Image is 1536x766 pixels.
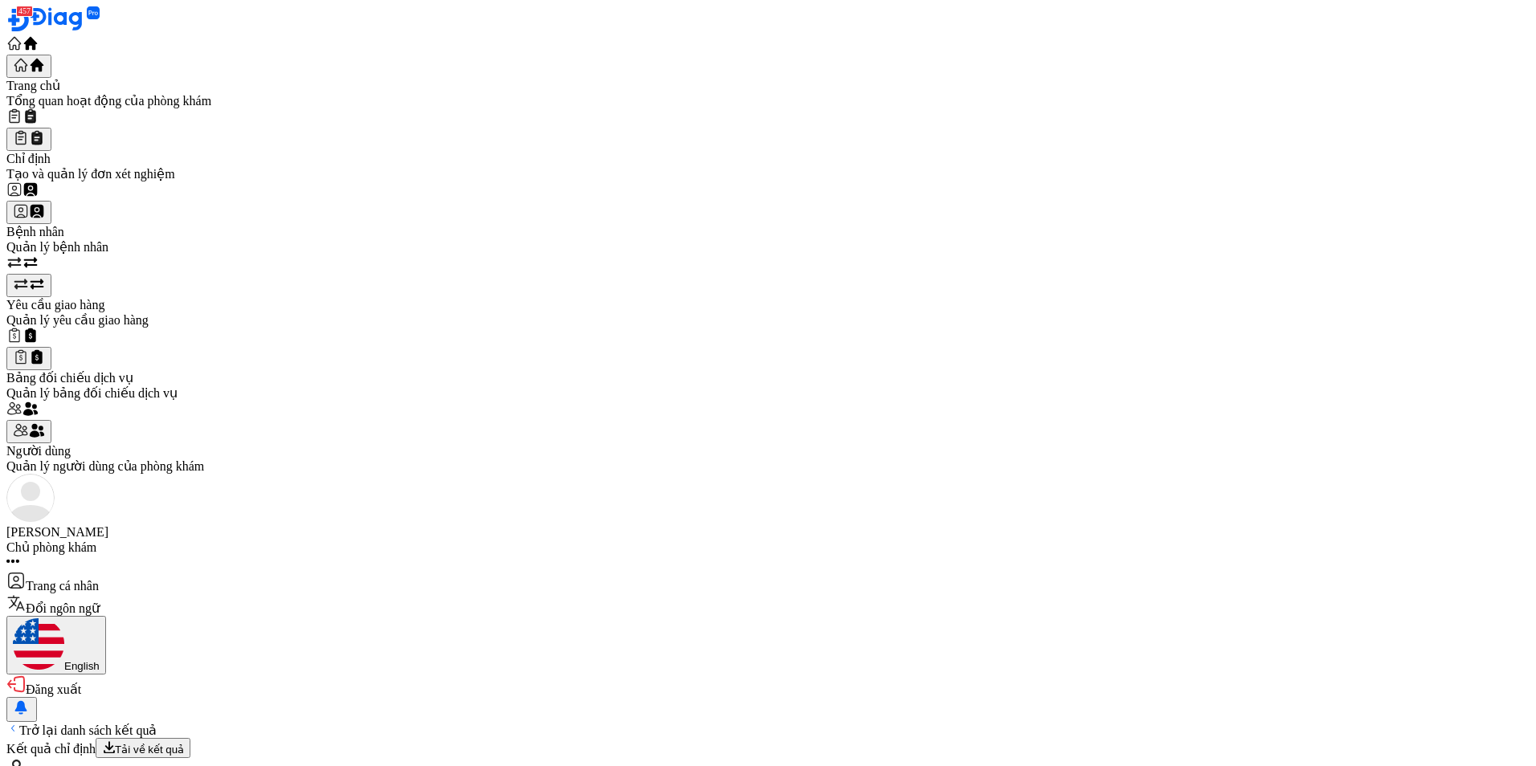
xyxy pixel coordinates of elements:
div: Trang cá nhân [6,571,1530,593]
div: Tạo và quản lý đơn xét nghiệm [6,166,1530,181]
div: Quản lý người dùng của phòng khám [6,458,1530,474]
img: logo [31,6,100,32]
div: Quản lý bảng đối chiếu dịch vụ [6,385,1530,401]
img: logo [6,8,31,32]
img: English [13,618,64,670]
span: 457 [16,6,33,17]
div: [PERSON_NAME] [6,525,1530,540]
div: Kết quả chỉ định [6,738,1530,758]
div: Chủ phòng khám [6,540,1530,555]
div: Quản lý yêu cầu giao hàng [6,312,1530,328]
div: Người dùng [6,443,1530,458]
div: Tổng quan hoạt động của phòng khám [6,93,1530,108]
div: Trở lại danh sách kết quả [6,722,1530,738]
img: logo [6,474,55,522]
div: Chỉ định [6,151,1530,166]
button: English [6,616,106,674]
div: Bệnh nhân [6,224,1530,239]
button: Tải về kết quả [96,738,190,758]
div: Quản lý bệnh nhân [6,239,1530,255]
div: Đổi ngôn ngữ [6,593,1530,674]
div: Yêu cầu giao hàng [6,297,1530,312]
span: English [64,660,100,672]
div: Đăng xuất [6,674,1530,697]
div: Bảng đối chiếu dịch vụ [6,370,1530,385]
div: Trang chủ [6,78,1530,93]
